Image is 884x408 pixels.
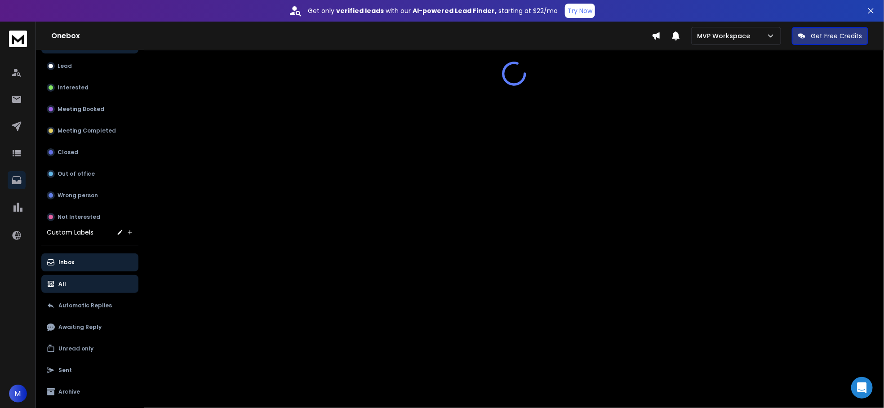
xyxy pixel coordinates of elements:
button: M [9,385,27,403]
p: Meeting Completed [58,127,116,134]
p: Not Interested [58,213,100,221]
p: Inbox [58,259,74,266]
p: Sent [58,367,72,374]
p: Get only with our starting at $22/mo [308,6,558,15]
button: All [41,275,138,293]
p: MVP Workspace [697,31,754,40]
button: Automatic Replies [41,297,138,315]
p: All [58,280,66,288]
button: Inbox [41,253,138,271]
p: Unread only [58,345,93,352]
strong: verified leads [336,6,384,15]
div: Open Intercom Messenger [851,377,873,399]
button: Wrong person [41,186,138,204]
button: Meeting Booked [41,100,138,118]
button: Closed [41,143,138,161]
p: Out of office [58,170,95,177]
p: Automatic Replies [58,302,112,309]
img: logo [9,31,27,47]
button: Archive [41,383,138,401]
button: Meeting Completed [41,122,138,140]
button: Not Interested [41,208,138,226]
button: Awaiting Reply [41,318,138,336]
p: Try Now [568,6,592,15]
p: Closed [58,149,78,156]
p: Interested [58,84,89,91]
button: Interested [41,79,138,97]
p: Archive [58,388,80,395]
h3: Custom Labels [47,228,93,237]
h1: Onebox [51,31,652,41]
p: Lead [58,62,72,70]
button: Lead [41,57,138,75]
strong: AI-powered Lead Finder, [413,6,497,15]
p: Meeting Booked [58,106,104,113]
button: Try Now [565,4,595,18]
button: Unread only [41,340,138,358]
p: Get Free Credits [811,31,862,40]
button: Out of office [41,165,138,183]
button: Get Free Credits [792,27,868,45]
p: Wrong person [58,192,98,199]
p: Awaiting Reply [58,324,102,331]
button: Sent [41,361,138,379]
